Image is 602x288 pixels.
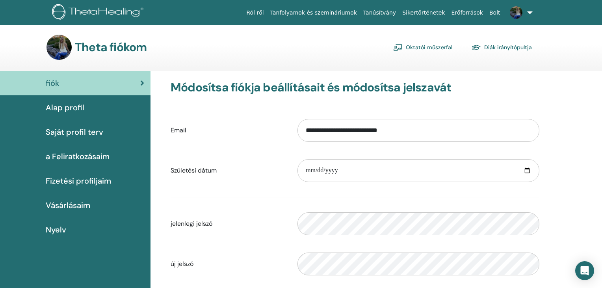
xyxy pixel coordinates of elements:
[165,216,292,231] label: jelenlegi jelszó
[399,6,448,20] a: Sikertörténetek
[267,6,360,20] a: Tanfolyamok és szemináriumok
[46,35,72,60] img: default.jpg
[171,80,539,95] h3: Módosítsa fiókja beállításait és módosítsa jelszavát
[165,256,292,271] label: új jelszó
[472,44,481,51] img: graduation-cap.svg
[75,40,147,54] h3: Theta fiókom
[46,77,59,89] span: fiók
[46,224,66,236] span: Nyelv
[46,199,90,211] span: Vásárlásaim
[46,126,103,138] span: Saját profil terv
[486,6,504,20] a: Bolt
[510,6,522,19] img: default.jpg
[448,6,486,20] a: Erőforrások
[165,163,292,178] label: Születési dátum
[393,41,452,54] a: Oktatói műszerfal
[393,44,403,51] img: chalkboard-teacher.svg
[165,123,292,138] label: Email
[52,4,146,22] img: logo.png
[243,6,267,20] a: Ról ről
[575,261,594,280] div: Open Intercom Messenger
[46,175,111,187] span: Fizetési profiljaim
[46,102,84,113] span: Alap profil
[360,6,399,20] a: Tanúsítvány
[46,151,110,162] span: a Feliratkozásaim
[472,41,532,54] a: Diák irányítópultja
